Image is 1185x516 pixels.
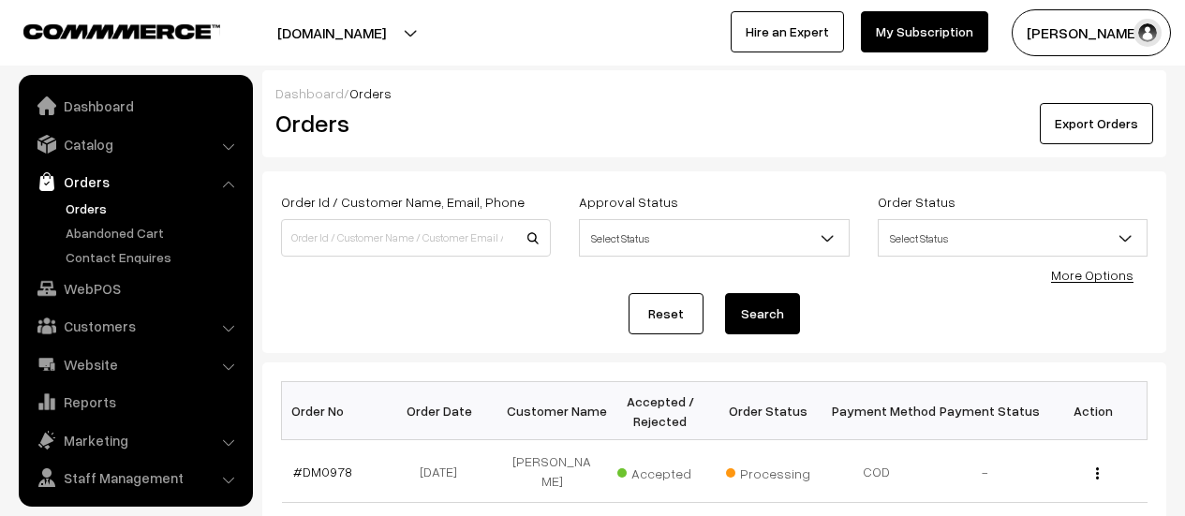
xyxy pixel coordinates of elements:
th: Order Date [390,382,498,440]
a: Orders [61,199,246,218]
img: Menu [1096,467,1099,479]
td: COD [822,440,931,503]
a: Catalog [23,127,246,161]
td: - [931,440,1040,503]
button: [PERSON_NAME] [1012,9,1171,56]
img: COMMMERCE [23,24,220,38]
div: / [275,83,1153,103]
th: Order Status [715,382,823,440]
th: Accepted / Rejected [606,382,715,440]
span: Select Status [878,219,1148,257]
a: Abandoned Cart [61,223,246,243]
label: Order Id / Customer Name, Email, Phone [281,192,525,212]
a: WebPOS [23,272,246,305]
th: Customer Name [498,382,607,440]
span: Select Status [879,222,1147,255]
a: Marketing [23,423,246,457]
a: Dashboard [23,89,246,123]
a: #DM0978 [293,464,352,479]
span: Select Status [580,222,848,255]
a: Reports [23,385,246,419]
a: Hire an Expert [731,11,844,52]
button: Search [725,293,800,334]
a: Orders [23,165,246,199]
a: My Subscription [861,11,988,52]
input: Order Id / Customer Name / Customer Email / Customer Phone [281,219,551,257]
a: Dashboard [275,85,344,101]
button: Export Orders [1040,103,1153,144]
th: Payment Status [931,382,1040,440]
span: Orders [349,85,392,101]
td: [PERSON_NAME] [498,440,607,503]
label: Order Status [878,192,955,212]
a: More Options [1051,267,1133,283]
button: [DOMAIN_NAME] [212,9,452,56]
td: [DATE] [390,440,498,503]
a: Contact Enquires [61,247,246,267]
a: Website [23,347,246,381]
span: Accepted [617,459,711,483]
h2: Orders [275,109,549,138]
a: Staff Management [23,461,246,494]
a: Reset [629,293,704,334]
a: Customers [23,309,246,343]
span: Select Status [579,219,849,257]
label: Approval Status [579,192,678,212]
a: COMMMERCE [23,19,187,41]
th: Payment Method [822,382,931,440]
th: Order No [282,382,391,440]
img: user [1133,19,1162,47]
th: Action [1039,382,1148,440]
span: Processing [726,459,820,483]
